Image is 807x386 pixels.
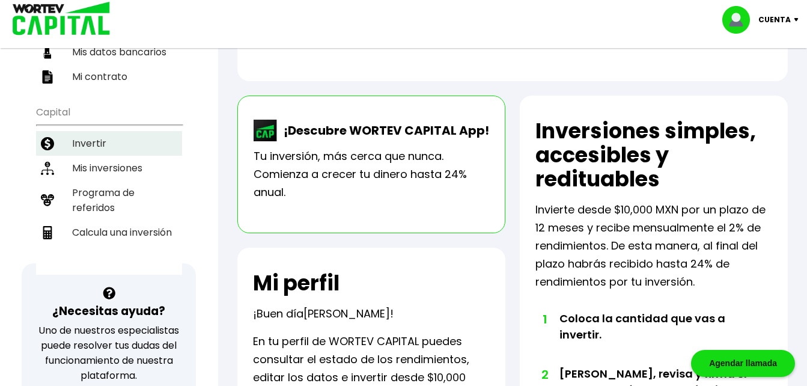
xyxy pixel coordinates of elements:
[41,194,54,207] img: recomiendanos-icon.9b8e9327.svg
[303,306,390,321] span: [PERSON_NAME]
[254,147,489,201] p: Tu inversión, más cerca que nunca. Comienza a crecer tu dinero hasta 24% anual.
[254,120,278,141] img: wortev-capital-app-icon
[36,180,182,220] a: Programa de referidos
[36,156,182,180] a: Mis inversiones
[36,64,182,89] a: Mi contrato
[41,70,54,84] img: contrato-icon.f2db500c.svg
[541,310,547,328] span: 1
[253,271,340,295] h2: Mi perfil
[37,323,180,383] p: Uno de nuestros especialistas puede resolver tus dudas del funcionamiento de nuestra plataforma.
[722,6,758,34] img: profile-image
[41,162,54,175] img: inversiones-icon.6695dc30.svg
[41,226,54,239] img: calculadora-icon.17d418c4.svg
[535,201,772,291] p: Invierte desde $10,000 MXN por un plazo de 12 meses y recibe mensualmente el 2% de rendimientos. ...
[253,305,394,323] p: ¡Buen día !
[535,119,772,191] h2: Inversiones simples, accesibles y redituables
[758,11,791,29] p: Cuenta
[278,121,489,139] p: ¡Descubre WORTEV CAPITAL App!
[36,99,182,275] ul: Capital
[52,302,165,320] h3: ¿Necesitas ayuda?
[559,310,749,366] li: Coloca la cantidad que vas a invertir.
[36,131,182,156] a: Invertir
[691,350,795,377] div: Agendar llamada
[36,40,182,64] a: Mis datos bancarios
[36,220,182,245] a: Calcula una inversión
[541,366,547,384] span: 2
[41,46,54,59] img: datos-icon.10cf9172.svg
[791,18,807,22] img: icon-down
[41,137,54,150] img: invertir-icon.b3b967d7.svg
